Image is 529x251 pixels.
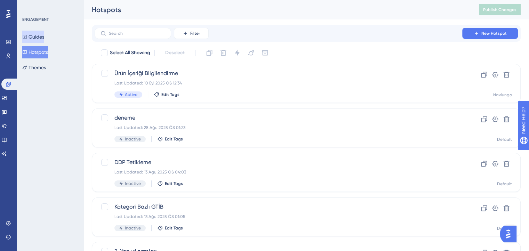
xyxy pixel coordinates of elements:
button: Filter [174,28,209,39]
div: Last Updated: 28 Ağu 2025 ÖS 01:23 [114,125,442,130]
span: Active [125,92,137,97]
span: Need Help? [16,2,43,10]
div: Default [497,137,512,142]
button: Edit Tags [157,136,183,142]
div: Default [497,226,512,231]
div: Last Updated: 13 Ağu 2025 ÖS 01:05 [114,214,442,219]
button: Edit Tags [157,181,183,186]
button: Themes [22,61,46,74]
span: deneme [114,114,442,122]
span: Publish Changes [483,7,516,13]
span: Select All Showing [110,49,150,57]
span: DDP Tetikleme [114,158,442,167]
span: Filter [190,31,200,36]
span: New Hotspot [481,31,507,36]
span: Edit Tags [165,181,183,186]
span: Edit Tags [165,225,183,231]
div: ENGAGEMENT [22,17,49,22]
span: Inactive [125,181,141,186]
span: Inactive [125,136,141,142]
iframe: UserGuiding AI Assistant Launcher [500,224,521,244]
span: Kategori Bazlı GTİB [114,203,442,211]
button: Publish Changes [479,4,521,15]
button: Hotspots [22,46,48,58]
button: Edit Tags [157,225,183,231]
button: Guides [22,31,44,43]
button: Edit Tags [154,92,179,97]
span: Deselect [165,49,185,57]
input: Search [109,31,165,36]
div: Last Updated: 13 Ağu 2025 ÖS 04:03 [114,169,442,175]
button: Deselect [159,47,191,59]
div: Navlungo [493,92,512,98]
div: Last Updated: 10 Eyl 2025 ÖS 12:34 [114,80,442,86]
span: Edit Tags [165,136,183,142]
div: Hotspots [92,5,462,15]
button: New Hotspot [462,28,518,39]
span: Inactive [125,225,141,231]
div: Default [497,181,512,187]
span: Edit Tags [161,92,179,97]
span: Ürün İçeriği Bilgilendirme [114,69,442,78]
